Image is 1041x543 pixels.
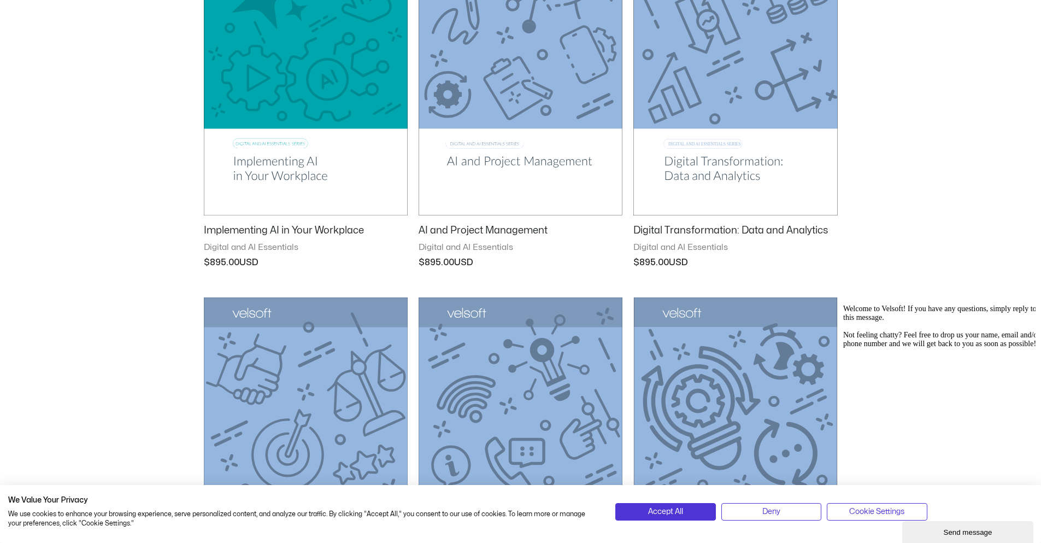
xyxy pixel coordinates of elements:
[633,242,837,253] span: Digital and AI Essentials
[204,242,408,253] span: Digital and AI Essentials
[419,224,622,237] h2: AI and Project Management
[839,300,1036,516] iframe: chat widget
[721,503,821,521] button: Deny all cookies
[633,258,639,267] span: $
[902,519,1036,543] iframe: chat widget
[8,495,599,505] h2: We Value Your Privacy
[4,4,201,48] span: Welcome to Velsoft! If you have any questions, simply reply to this message. Not feeling chatty? ...
[419,258,425,267] span: $
[827,503,927,521] button: Adjust cookie preferences
[633,224,837,237] h2: Digital Transformation: Data and Analytics
[204,224,408,242] a: Implementing AI in Your Workplace
[633,258,669,267] bdi: 895.00
[204,258,239,267] bdi: 895.00
[419,258,454,267] bdi: 895.00
[648,506,683,518] span: Accept All
[615,503,715,521] button: Accept all cookies
[4,4,201,48] div: Welcome to Velsoft! If you have any questions, simply reply to this message.Not feeling chatty? F...
[633,224,837,242] a: Digital Transformation: Data and Analytics
[8,510,599,528] p: We use cookies to enhance your browsing experience, serve personalized content, and analyze our t...
[762,506,780,518] span: Deny
[419,224,622,242] a: AI and Project Management
[204,224,408,237] h2: Implementing AI in Your Workplace
[419,242,622,253] span: Digital and AI Essentials
[204,258,210,267] span: $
